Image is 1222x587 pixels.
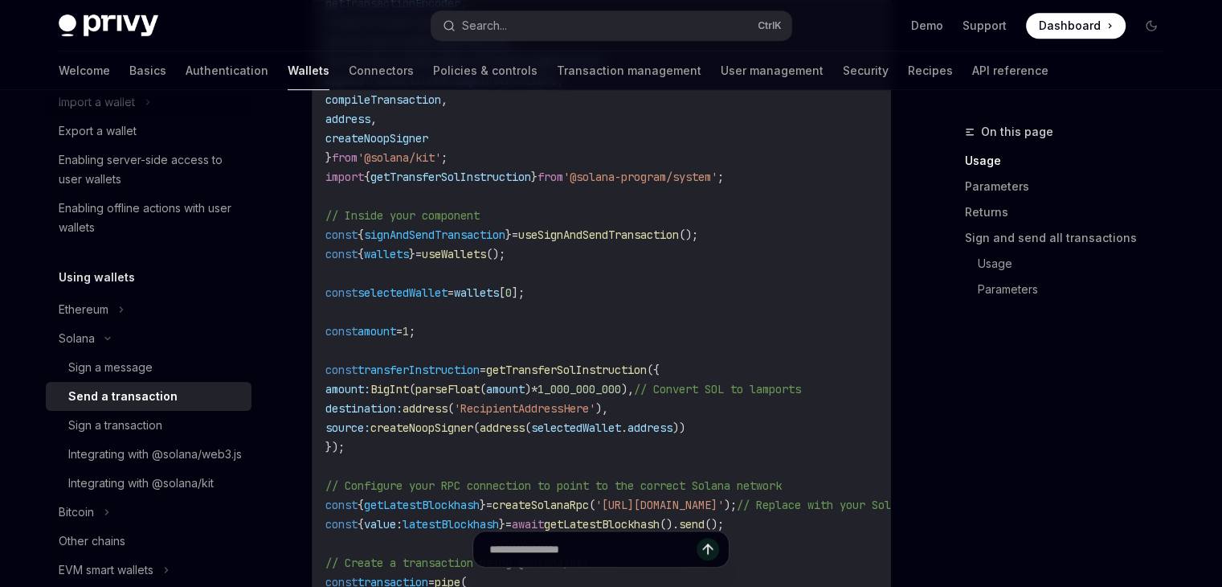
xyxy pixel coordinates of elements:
[621,421,627,435] span: .
[403,324,409,339] span: 1
[364,170,370,184] span: {
[358,517,364,532] span: {
[325,401,403,416] span: destination:
[557,51,701,90] a: Transaction management
[972,51,1048,90] a: API reference
[332,150,358,165] span: from
[589,498,595,512] span: (
[325,440,345,454] span: });
[358,150,441,165] span: '@solana/kit'
[325,170,364,184] span: import
[672,421,685,435] span: ))
[59,121,137,141] div: Export a wallet
[68,358,153,377] div: Sign a message
[358,498,364,512] span: {
[358,363,480,377] span: transferInstruction
[46,146,251,194] a: Enabling server-side access to user wallets
[441,92,448,107] span: ,
[68,474,214,493] div: Integrating with @solana/kit
[59,532,125,551] div: Other chains
[415,382,480,396] span: parseFloat
[737,498,994,512] span: // Replace with your Solana RPC endpoint
[403,517,499,532] span: latestBlockhash
[358,324,396,339] span: amount
[758,19,782,32] span: Ctrl K
[358,247,364,261] span: {
[59,150,242,189] div: Enabling server-side access to user wallets
[68,387,178,406] div: Send a transaction
[621,382,634,396] span: ),
[441,150,448,165] span: ;
[364,247,409,261] span: wallets
[499,285,505,300] span: [
[59,51,110,90] a: Welcome
[358,228,364,242] span: {
[679,228,698,242] span: ();
[627,421,672,435] span: address
[480,382,486,396] span: (
[68,416,162,435] div: Sign a transaction
[965,225,1177,251] a: Sign and send all transactions
[46,194,251,242] a: Enabling offline actions with user wallets
[1039,18,1101,34] span: Dashboard
[518,228,679,242] span: useSignAndSendTransaction
[325,285,358,300] span: const
[396,324,403,339] span: =
[499,517,505,532] span: }
[59,329,95,348] div: Solana
[396,517,403,532] span: :
[697,538,719,560] button: Send message
[486,247,505,261] span: ();
[325,150,332,165] span: }
[647,363,660,377] span: ({
[46,440,251,469] a: Integrating with @solana/web3.js
[59,560,153,580] div: EVM smart wallets
[1026,13,1126,39] a: Dashboard
[46,117,251,146] a: Export a wallet
[431,11,791,40] button: Search...CtrlK
[705,517,724,532] span: ();
[325,112,370,126] span: address
[660,517,679,532] span: ().
[531,170,537,184] span: }
[370,112,377,126] span: ,
[46,411,251,440] a: Sign a transaction
[325,498,358,512] span: const
[724,498,737,512] span: );
[325,478,782,493] span: // Configure your RPC connection to point to the correct Solana network
[349,51,414,90] a: Connectors
[563,170,717,184] span: '@solana-program/system'
[325,517,358,532] span: const
[59,300,108,319] div: Ethereum
[965,148,1177,174] a: Usage
[480,421,525,435] span: address
[448,285,454,300] span: =
[962,18,1007,34] a: Support
[537,170,563,184] span: from
[409,324,415,339] span: ;
[325,324,358,339] span: const
[325,131,428,146] span: createNoopSigner
[325,228,358,242] span: const
[1138,13,1164,39] button: Toggle dark mode
[462,16,507,35] div: Search...
[364,228,505,242] span: signAndSendTransaction
[908,51,953,90] a: Recipes
[717,170,724,184] span: ;
[370,170,531,184] span: getTransferSolInstruction
[544,517,660,532] span: getLatestBlockhash
[364,498,480,512] span: getLatestBlockhash
[409,247,415,261] span: }
[486,363,647,377] span: getTransferSolInstruction
[325,421,370,435] span: source:
[325,382,370,396] span: amount:
[59,14,158,37] img: dark logo
[721,51,824,90] a: User management
[454,285,499,300] span: wallets
[634,382,801,396] span: // Convert SOL to lamports
[325,363,358,377] span: const
[370,382,409,396] span: BigInt
[512,228,518,242] span: =
[454,401,595,416] span: 'RecipientAddressHere'
[433,51,537,90] a: Policies & controls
